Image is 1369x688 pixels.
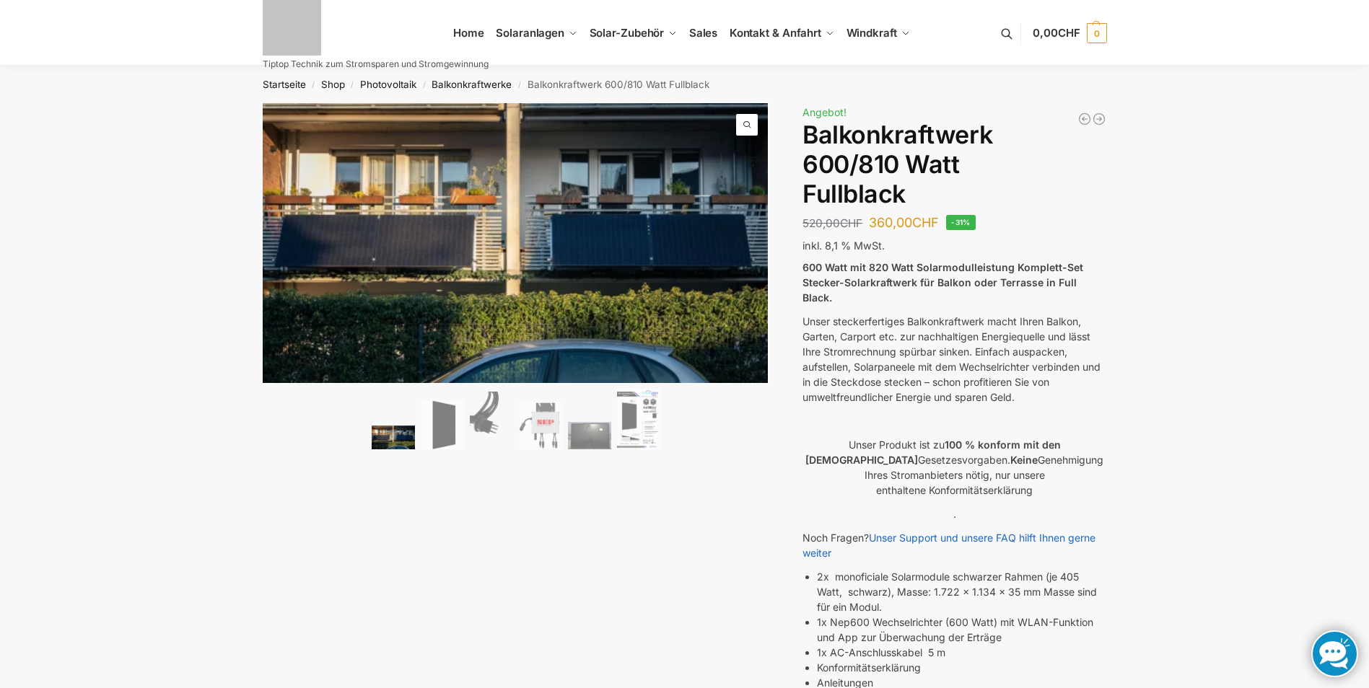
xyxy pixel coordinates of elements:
span: CHF [840,216,862,230]
span: CHF [1058,26,1080,40]
p: . [802,506,1106,521]
img: Anschlusskabel-3meter_schweizer-stecker [470,392,513,449]
span: Angebot! [802,106,847,118]
bdi: 520,00 [802,216,862,230]
img: Balkonkraftwerk 600/810 Watt Fullblack – Bild 6 [617,389,660,450]
strong: 100 % konform mit den [DEMOGRAPHIC_DATA] [805,438,1061,466]
li: 2x monoficiale Solarmodule schwarzer Rahmen (je 405 Watt, schwarz), Masse: 1.722 x 1.134 x 35 mm ... [817,569,1106,614]
img: Balkonkraftwerk 600/810 Watt Fullblack – Bild 5 [568,422,611,449]
h1: Balkonkraftwerk 600/810 Watt Fullblack [802,120,1106,208]
span: / [345,79,360,91]
nav: Breadcrumb [237,66,1132,103]
p: Unser steckerfertiges Balkonkraftwerk macht Ihren Balkon, Garten, Carport etc. zur nachhaltigen E... [802,314,1106,405]
li: 1x Nep600 Wechselrichter (600 Watt) mit WLAN-Funktion und App zur Überwachung der Erträge [817,614,1106,645]
p: Tiptop Technik zum Stromsparen und Stromgewinnung [263,60,489,69]
span: Solaranlagen [496,26,564,40]
span: Kontakt & Anfahrt [730,26,821,40]
li: Konformitätserklärung [817,660,1106,675]
span: / [512,79,527,91]
span: CHF [912,215,939,230]
strong: Keine [1010,454,1038,466]
a: Balkonkraftwerk 405/600 Watt erweiterbar [1092,112,1106,126]
a: Balkonkraftwerk 445/600 Watt Bificial [1077,112,1092,126]
span: Windkraft [847,26,897,40]
img: TommaTech Vorderseite [421,400,464,450]
p: Unser Produkt ist zu Gesetzesvorgaben. Genehmigung Ihres Stromanbieters nötig, nur unsere enthalt... [802,437,1106,498]
a: Sales [683,1,723,66]
span: / [306,79,321,91]
a: Solar-Zubehör [583,1,683,66]
span: inkl. 8,1 % MwSt. [802,239,885,252]
img: NEP 800 Drosselbar auf 600 Watt [519,402,562,449]
li: 1x AC-Anschlusskabel 5 m [817,645,1106,660]
a: Windkraft [840,1,916,66]
a: Unser Support und unsere FAQ hilft Ihnen gerne weiter [802,532,1095,559]
img: 2 Balkonkraftwerke [372,425,415,449]
img: Balkonkraftwerk 600/810 Watt Fullblack 3 [768,103,1274,682]
span: / [416,79,432,91]
a: Solaranlagen [490,1,583,66]
a: Startseite [263,79,306,90]
span: 0 [1087,23,1107,43]
a: Photovoltaik [360,79,416,90]
a: Shop [321,79,345,90]
a: Balkonkraftwerke [432,79,512,90]
span: 0,00 [1033,26,1080,40]
span: Sales [689,26,718,40]
span: Solar-Zubehör [590,26,665,40]
a: Kontakt & Anfahrt [723,1,840,66]
p: Noch Fragen? [802,530,1106,560]
bdi: 360,00 [869,215,939,230]
span: -31% [946,215,976,230]
a: 0,00CHF 0 [1033,12,1106,55]
strong: 600 Watt mit 820 Watt Solarmodulleistung Komplett-Set Stecker-Solarkraftwerk für Balkon oder Terr... [802,261,1083,304]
